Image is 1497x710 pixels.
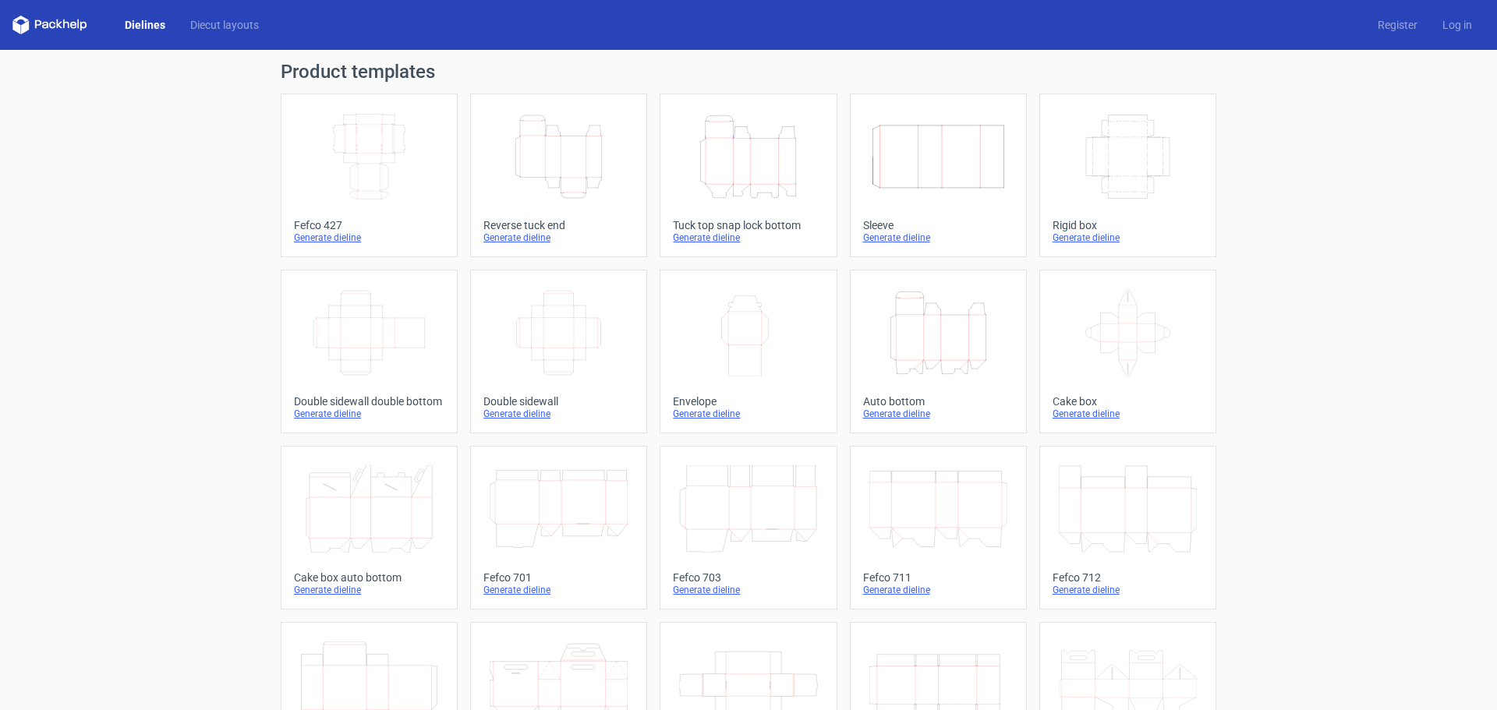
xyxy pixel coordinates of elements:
[112,17,178,33] a: Dielines
[863,231,1014,244] div: Generate dieline
[483,584,634,596] div: Generate dieline
[470,94,647,257] a: Reverse tuck endGenerate dieline
[1053,395,1203,408] div: Cake box
[483,408,634,420] div: Generate dieline
[483,219,634,231] div: Reverse tuck end
[673,395,823,408] div: Envelope
[863,219,1014,231] div: Sleeve
[863,571,1014,584] div: Fefco 711
[483,571,634,584] div: Fefco 701
[294,408,444,420] div: Generate dieline
[281,446,458,609] a: Cake box auto bottomGenerate dieline
[281,94,458,257] a: Fefco 427Generate dieline
[673,571,823,584] div: Fefco 703
[850,94,1027,257] a: SleeveGenerate dieline
[863,395,1014,408] div: Auto bottom
[294,395,444,408] div: Double sidewall double bottom
[294,219,444,231] div: Fefco 427
[294,571,444,584] div: Cake box auto bottom
[1039,270,1216,433] a: Cake boxGenerate dieline
[660,94,837,257] a: Tuck top snap lock bottomGenerate dieline
[281,270,458,433] a: Double sidewall double bottomGenerate dieline
[483,231,634,244] div: Generate dieline
[1039,446,1216,609] a: Fefco 712Generate dieline
[1053,408,1203,420] div: Generate dieline
[294,231,444,244] div: Generate dieline
[281,62,1216,81] h1: Product templates
[1053,571,1203,584] div: Fefco 712
[673,219,823,231] div: Tuck top snap lock bottom
[673,408,823,420] div: Generate dieline
[1053,219,1203,231] div: Rigid box
[1053,584,1203,596] div: Generate dieline
[660,270,837,433] a: EnvelopeGenerate dieline
[470,270,647,433] a: Double sidewallGenerate dieline
[178,17,271,33] a: Diecut layouts
[673,584,823,596] div: Generate dieline
[470,446,647,609] a: Fefco 701Generate dieline
[863,584,1014,596] div: Generate dieline
[483,395,634,408] div: Double sidewall
[1430,17,1485,33] a: Log in
[850,270,1027,433] a: Auto bottomGenerate dieline
[673,231,823,244] div: Generate dieline
[1053,231,1203,244] div: Generate dieline
[294,584,444,596] div: Generate dieline
[660,446,837,609] a: Fefco 703Generate dieline
[1039,94,1216,257] a: Rigid boxGenerate dieline
[850,446,1027,609] a: Fefco 711Generate dieline
[863,408,1014,420] div: Generate dieline
[1365,17,1430,33] a: Register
